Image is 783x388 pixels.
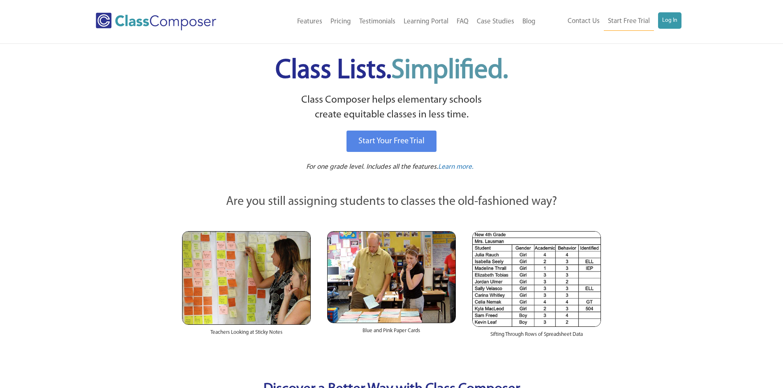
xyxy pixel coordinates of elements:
p: Class Composer helps elementary schools create equitable classes in less time. [181,93,603,123]
img: Blue and Pink Paper Cards [327,231,456,323]
a: FAQ [453,13,473,31]
img: Spreadsheets [472,231,601,327]
a: Log In [658,12,681,29]
a: Learn more. [438,162,473,172]
a: Pricing [326,13,355,31]
a: Testimonials [355,13,400,31]
a: Case Studies [473,13,518,31]
a: Contact Us [564,12,604,30]
a: Start Your Free Trial [346,131,437,152]
span: Learn more. [438,163,473,170]
span: Start Your Free Trial [358,137,425,145]
a: Blog [518,13,540,31]
a: Learning Portal [400,13,453,31]
a: Start Free Trial [604,12,654,31]
nav: Header Menu [540,12,681,31]
a: Features [293,13,326,31]
img: Teachers Looking at Sticky Notes [182,231,311,325]
span: Simplified. [391,57,508,84]
nav: Header Menu [250,13,540,31]
span: Class Lists. [275,57,508,84]
img: Class Composer [96,13,216,30]
p: Are you still assigning students to classes the old-fashioned way? [182,193,601,211]
div: Sifting Through Rows of Spreadsheet Data [472,327,601,347]
div: Teachers Looking at Sticky Notes [182,325,311,344]
div: Blue and Pink Paper Cards [327,323,456,343]
span: For one grade level. Includes all the features. [306,163,438,170]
